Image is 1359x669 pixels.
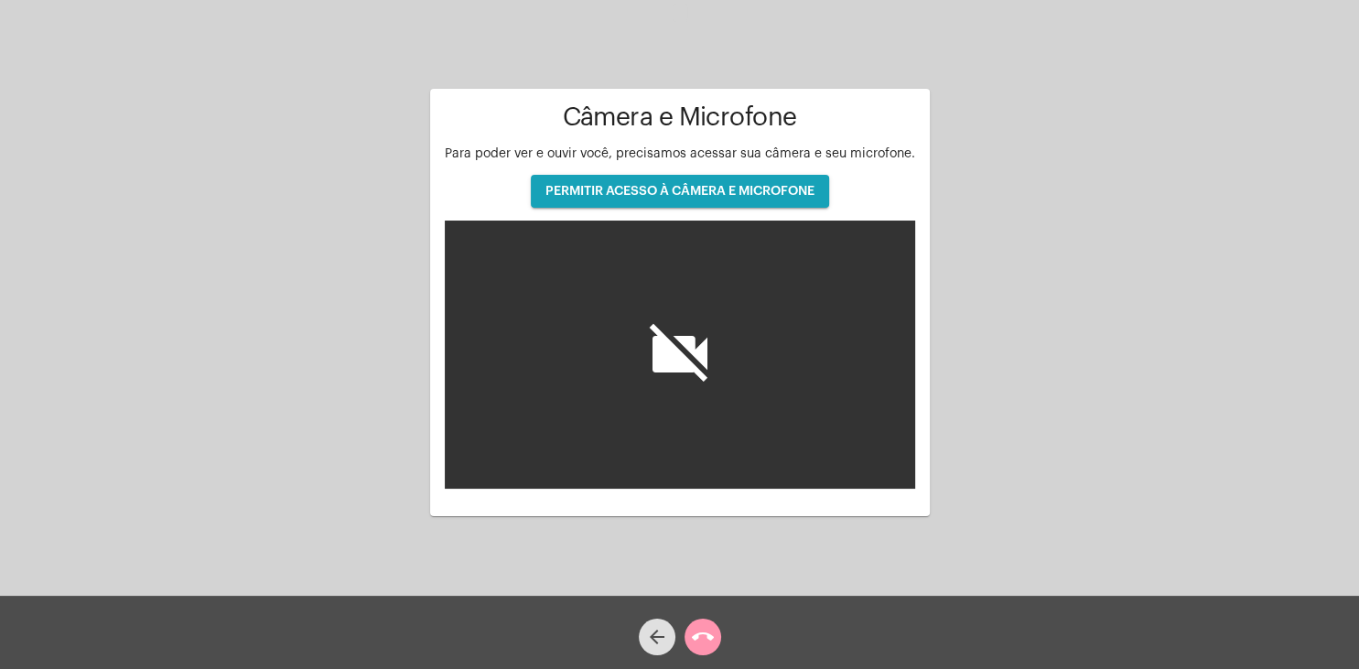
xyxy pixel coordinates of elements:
[545,185,814,198] span: PERMITIR ACESSO À CÂMERA E MICROFONE
[643,318,717,391] i: videocam_off
[692,626,714,648] mat-icon: call_end
[531,175,829,208] button: PERMITIR ACESSO À CÂMERA E MICROFONE
[445,103,915,132] h1: Câmera e Microfone
[646,626,668,648] mat-icon: arrow_back
[445,147,915,160] span: Para poder ver e ouvir você, precisamos acessar sua câmera e seu microfone.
